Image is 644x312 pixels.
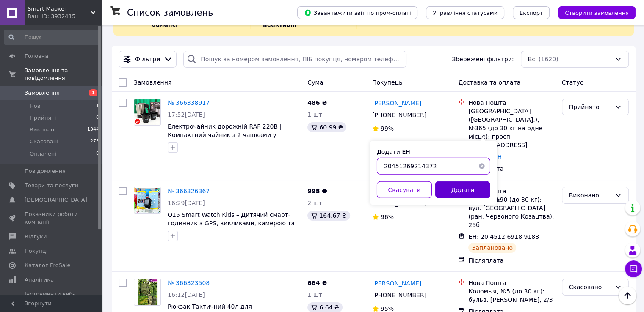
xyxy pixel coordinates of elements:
div: Нова Пошта [468,187,555,195]
div: Ваш ID: 3932415 [28,13,102,20]
span: Покупці [25,247,47,255]
span: 486 ₴ [307,99,327,106]
div: 60.99 ₴ [307,122,346,132]
span: Відгуки [25,233,47,241]
span: Оплачені [30,150,56,158]
div: Нова Пошта [468,279,555,287]
a: [PERSON_NAME] [372,279,421,287]
span: 0 [96,150,99,158]
button: Додати [435,181,490,198]
span: Збережені фільтри: [452,55,514,63]
span: 17:52[DATE] [168,111,205,118]
div: Післяплата [468,256,555,265]
a: № 366323508 [168,279,210,286]
span: 1344 [87,126,99,134]
span: Доставка та оплата [458,79,520,86]
span: 2 шт. [307,200,324,206]
div: Післяплата [468,164,555,173]
a: Фото товару [134,99,161,126]
img: Фото товару [134,99,160,125]
span: Завантажити звіт по пром-оплаті [304,9,411,16]
span: Аналітика [25,276,54,284]
button: Створити замовлення [558,6,636,19]
img: Фото товару [138,279,158,305]
a: № 366326367 [168,188,210,194]
img: Фото товару [134,188,160,213]
a: [PERSON_NAME] [372,99,421,107]
span: 16:29[DATE] [168,200,205,206]
a: № 366338917 [168,99,210,106]
input: Пошук за номером замовлення, ПІБ покупця, номером телефону, Email, номером накладної [183,51,406,68]
button: Чат з покупцем [625,260,642,277]
span: Замовлення [25,89,60,97]
a: Фото товару [134,187,161,214]
button: Скасувати [377,181,432,198]
span: 998 ₴ [307,188,327,194]
span: Фільтри [135,55,160,63]
input: Пошук [4,30,100,45]
button: Управління статусами [426,6,504,19]
button: Завантажити звіт по пром-оплаті [297,6,417,19]
span: Прийняті [30,114,56,122]
div: 164.67 ₴ [307,211,350,221]
span: ЕН: 20 4512 6918 9188 [468,233,539,240]
div: [PHONE_NUMBER] [370,289,428,301]
span: 1 шт. [307,291,324,298]
span: 16:12[DATE] [168,291,205,298]
span: 664 ₴ [307,279,327,286]
div: Прийнято [569,102,611,112]
h1: Список замовлень [127,8,213,18]
span: Створити замовлення [565,10,629,16]
span: Smart Маркет [28,5,91,13]
span: [DEMOGRAPHIC_DATA] [25,196,87,204]
div: [PHONE_NUMBER] [370,109,428,121]
button: Очистить [473,158,490,175]
span: 0 [96,114,99,122]
div: Дніпро, №90 (до 30 кг): вул. [GEOGRAPHIC_DATA] (ран. Червоного Козацтва), 25б [468,195,555,229]
span: Головна [25,52,48,60]
span: Виконані [30,126,56,134]
a: Q15 Smart Watch Kids – Дитячий смарт-годинник з GPS, викликами, камерою та ліхтариком [168,211,295,235]
label: Додати ЕН [377,148,410,155]
span: Нові [30,102,42,110]
div: Виконано [569,191,611,200]
span: Cума [307,79,323,86]
span: 275 [90,138,99,145]
div: Коломыя, №5 (до 30 кг): бульв. [PERSON_NAME], 2/3 [468,287,555,304]
a: Створити замовлення [550,9,636,16]
span: 99% [381,125,394,132]
span: Всі [528,55,537,63]
div: Скасовано [569,282,611,292]
span: Каталог ProSale [25,262,70,269]
div: Заплановано [468,243,516,253]
span: Замовлення та повідомлення [25,67,102,82]
span: 96% [381,213,394,220]
span: 1 [96,102,99,110]
span: 1 [89,89,97,96]
div: [GEOGRAPHIC_DATA] ([GEOGRAPHIC_DATA].), №365 (до 30 кг на одне місце): просп. [STREET_ADDRESS] [468,107,555,149]
span: Інструменти веб-майстра та SEO [25,290,78,306]
span: (1620) [539,56,558,63]
span: 95% [381,305,394,312]
a: Фото товару [134,279,161,306]
button: Наверх [619,287,636,304]
span: Статус [562,79,583,86]
span: Скасовані [30,138,58,145]
span: 1 шт. [307,111,324,118]
span: Замовлення [134,79,171,86]
span: Управління статусами [433,10,498,16]
span: Покупець [372,79,402,86]
span: Товари та послуги [25,182,78,189]
span: Експорт [520,10,543,16]
span: Повідомлення [25,167,66,175]
button: Експорт [513,6,550,19]
span: Показники роботи компанії [25,211,78,226]
div: Нова Пошта [468,99,555,107]
a: Електрочайник дорожній RAF 220В | Компактний чайник з 2 чашками у комплекті [168,123,282,147]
